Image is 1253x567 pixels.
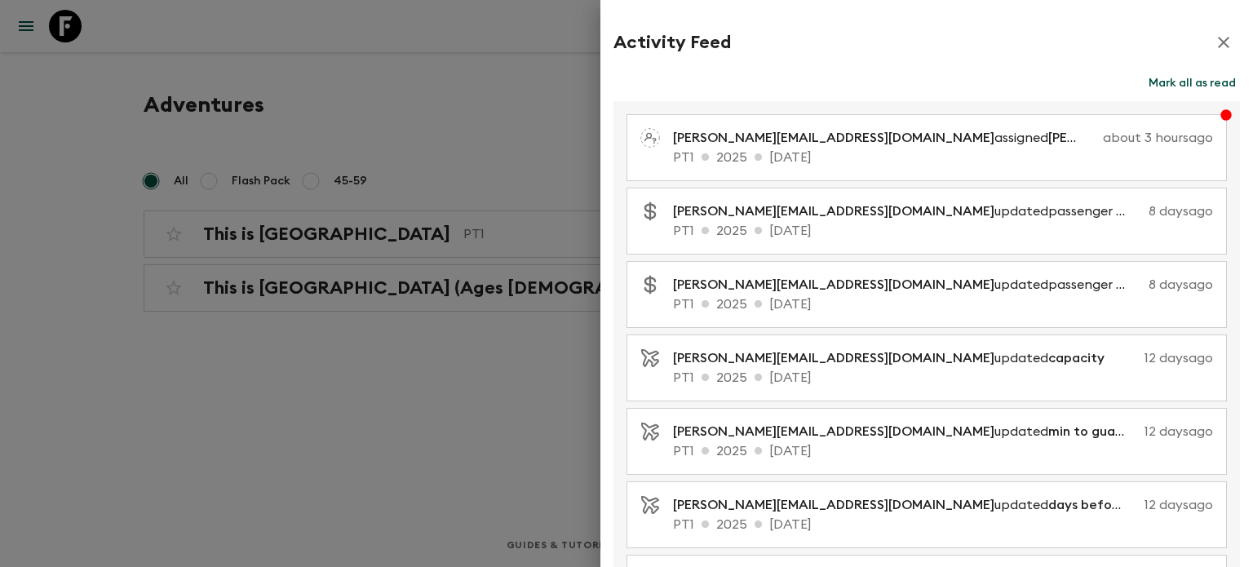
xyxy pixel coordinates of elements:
span: capacity [1048,352,1105,365]
span: [PERSON_NAME][EMAIL_ADDRESS][DOMAIN_NAME] [673,205,994,218]
span: [PERSON_NAME][EMAIL_ADDRESS][DOMAIN_NAME] [673,498,994,512]
span: [PERSON_NAME][EMAIL_ADDRESS][DOMAIN_NAME] [673,278,994,291]
h2: Activity Feed [613,32,731,53]
p: PT1 2025 [DATE] [673,441,1213,461]
p: PT1 2025 [DATE] [673,515,1213,534]
p: updated passenger costs [673,202,1142,221]
p: updated passenger costs [673,275,1142,295]
p: PT1 2025 [DATE] [673,368,1213,388]
p: 8 days ago [1149,202,1213,221]
p: about 3 hours ago [1103,128,1213,148]
p: PT1 2025 [DATE] [673,221,1213,241]
span: [PERSON_NAME] [1048,131,1152,144]
p: 12 days ago [1145,495,1213,515]
p: updated [673,422,1138,441]
p: assigned as a pack leader [673,128,1096,148]
span: days before departure for EB [1048,498,1234,512]
p: 8 days ago [1149,275,1213,295]
p: updated [673,495,1138,515]
span: [PERSON_NAME][EMAIL_ADDRESS][DOMAIN_NAME] [673,131,994,144]
span: min to guarantee [1048,425,1158,438]
p: 12 days ago [1124,348,1213,368]
p: PT1 2025 [DATE] [673,295,1213,314]
span: [PERSON_NAME][EMAIL_ADDRESS][DOMAIN_NAME] [673,352,994,365]
p: updated [673,348,1118,368]
span: [PERSON_NAME][EMAIL_ADDRESS][DOMAIN_NAME] [673,425,994,438]
p: PT1 2025 [DATE] [673,148,1213,167]
p: 12 days ago [1145,422,1213,441]
button: Mark all as read [1145,72,1240,95]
